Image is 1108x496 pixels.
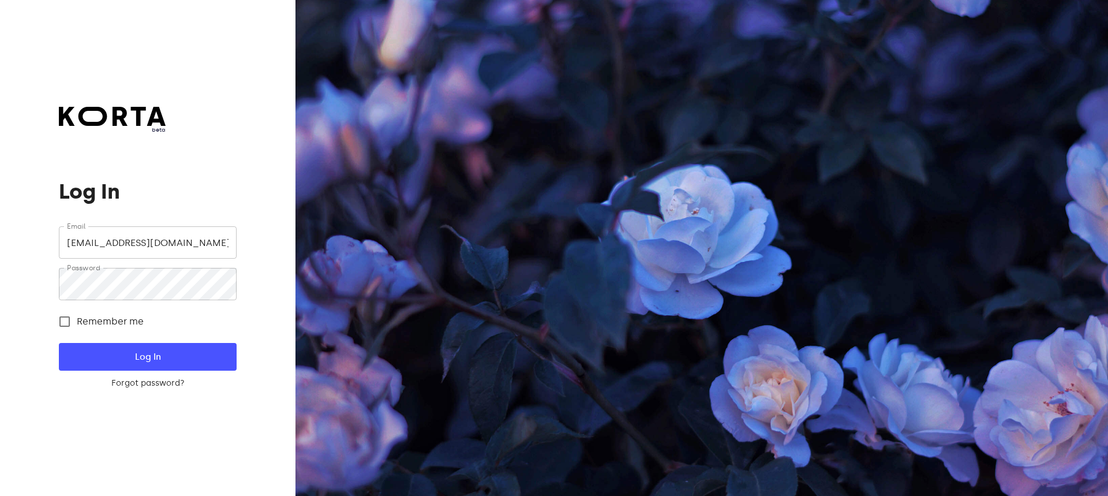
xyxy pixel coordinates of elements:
button: Log In [59,343,236,371]
a: Forgot password? [59,378,236,389]
a: beta [59,107,166,134]
h1: Log In [59,180,236,203]
img: Korta [59,107,166,126]
span: beta [59,126,166,134]
span: Remember me [77,315,144,329]
span: Log In [77,349,218,364]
